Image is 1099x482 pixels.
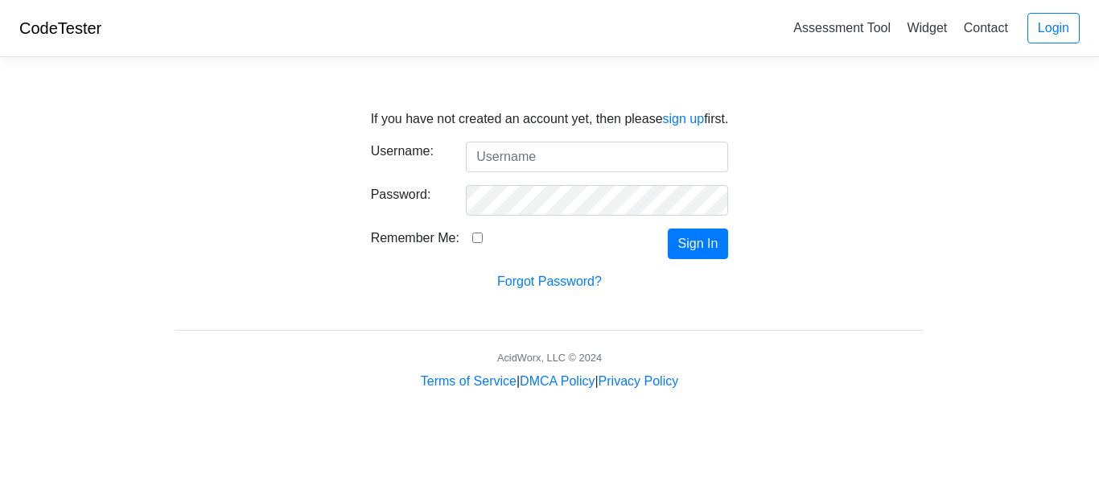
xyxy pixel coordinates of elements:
[359,142,455,166] label: Username:
[900,14,953,41] a: Widget
[668,229,729,259] button: Sign In
[957,14,1015,41] a: Contact
[787,14,897,41] a: Assessment Tool
[371,109,729,129] p: If you have not created an account yet, then please first.
[421,374,517,388] a: Terms of Service
[1027,13,1080,43] a: Login
[520,374,595,388] a: DMCA Policy
[497,350,602,365] div: AcidWorx, LLC © 2024
[599,374,679,388] a: Privacy Policy
[421,372,678,391] div: | |
[19,19,101,37] a: CodeTester
[371,229,459,248] label: Remember Me:
[359,185,455,209] label: Password:
[663,112,705,126] a: sign up
[497,274,602,288] a: Forgot Password?
[466,142,728,172] input: Username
